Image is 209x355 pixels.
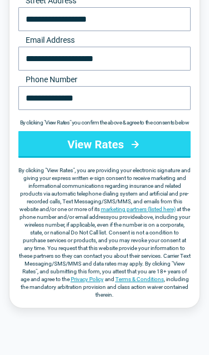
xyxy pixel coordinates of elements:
span: View Rates [47,167,73,173]
button: View Rates [18,131,191,158]
a: marketing partners (listed here) [101,206,176,212]
label: Phone Number [18,75,191,84]
label: By clicking " ", you are providing your electronic signature and giving your express written e-si... [18,167,191,299]
a: Privacy Policy [71,276,104,282]
div: By clicking " View Rates " you confirm the above & agree to the consents below [14,119,195,127]
a: Terms & Conditions [115,276,164,282]
label: Email Address [18,36,191,44]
